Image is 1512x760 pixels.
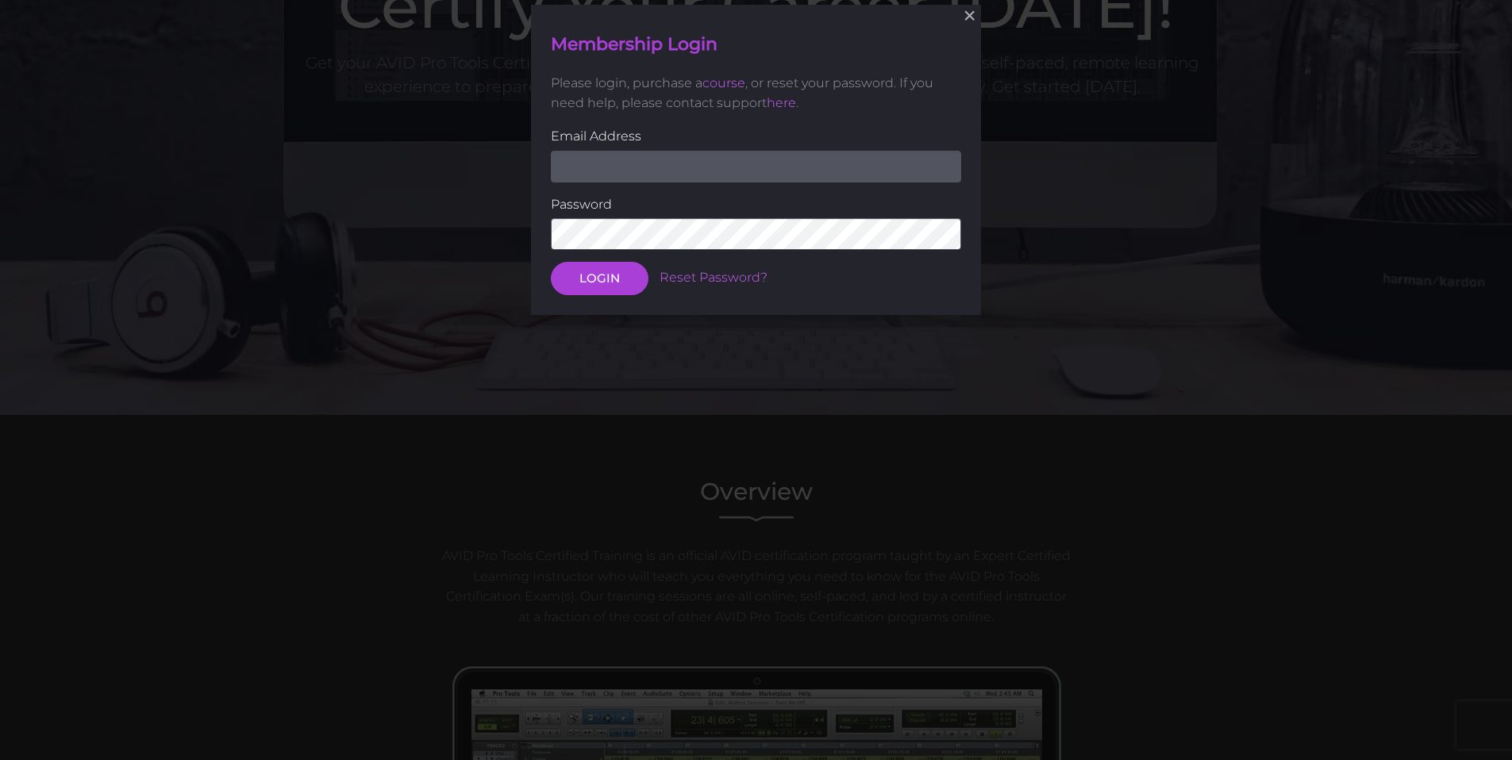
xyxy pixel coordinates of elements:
a: course [702,75,745,90]
label: Password [551,194,961,215]
label: Email Address [551,126,961,147]
h4: Membership Login [551,33,961,57]
a: here [767,96,796,111]
button: LOGIN [551,263,648,296]
p: Please login, purchase a , or reset your password. If you need help, please contact support . [551,73,961,113]
a: Reset Password? [660,271,768,286]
